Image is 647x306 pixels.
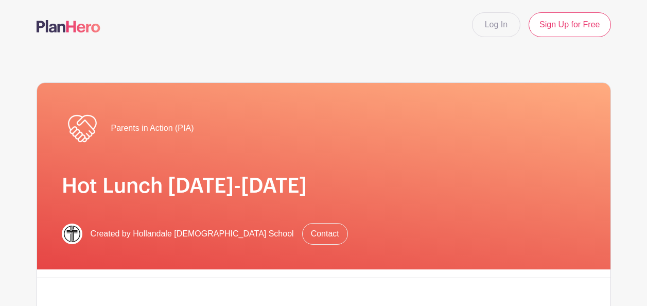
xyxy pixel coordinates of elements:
[302,223,348,245] a: Contact
[62,174,586,198] h1: Hot Lunch [DATE]-[DATE]
[62,224,82,244] img: HCS%20Cross.png
[62,108,103,149] img: Harmony%20Helpers%20Logo.png
[91,228,294,240] span: Created by Hollandale [DEMOGRAPHIC_DATA] School
[472,12,520,37] a: Log In
[111,122,194,134] span: Parents in Action (PIA)
[37,20,100,32] img: logo-507f7623f17ff9eddc593b1ce0a138ce2505c220e1c5a4e2b4648c50719b7d32.svg
[529,12,610,37] a: Sign Up for Free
